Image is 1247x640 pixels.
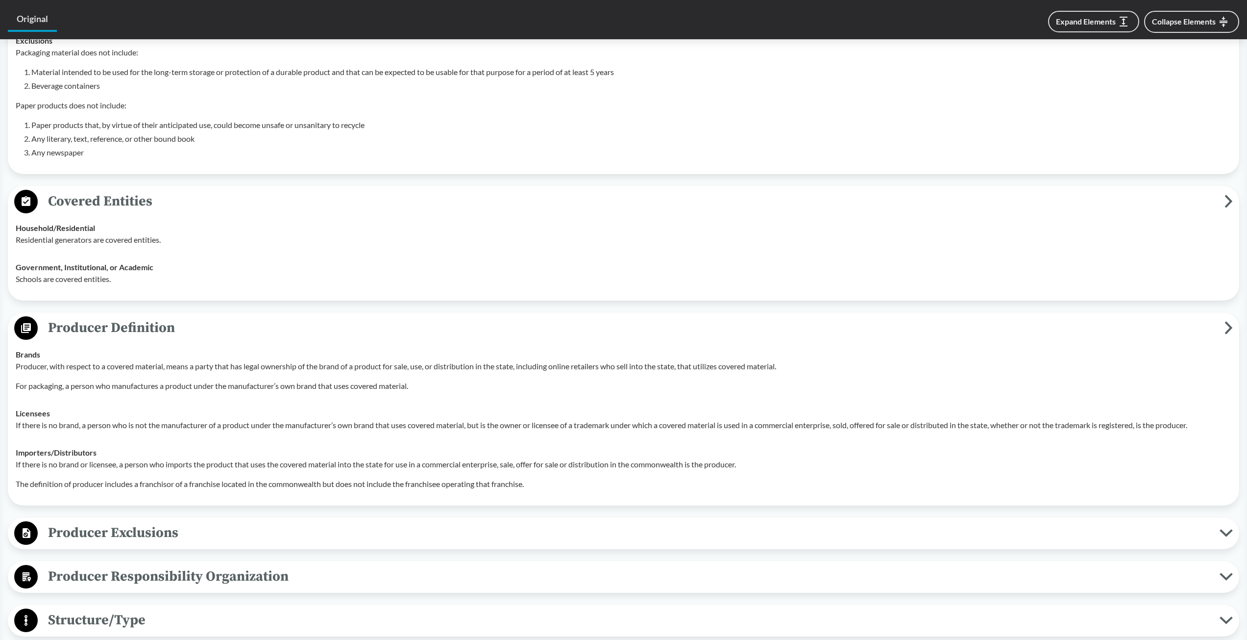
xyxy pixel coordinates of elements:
li: Any newspaper [31,147,1231,158]
li: Paper products that, by virtue of their anticipated use, could become unsafe or unsanitary to rec... [31,119,1231,131]
span: Producer Responsibility Organization [38,565,1220,588]
p: Packaging material does not include: [16,47,1231,58]
button: Producer Definition [11,316,1236,341]
button: Structure/Type [11,608,1236,633]
p: The definition of producer includes a franchisor of a franchise located in the commonwealth but d... [16,478,1231,490]
strong: Exclusions [16,36,52,45]
strong: Importers/​Distributors [16,448,97,457]
li: Material intended to be used for the long-term storage or protection of a durable product and tha... [31,66,1231,78]
span: Covered Entities [38,190,1224,212]
p: Paper products does not include: [16,100,1231,111]
span: Producer Exclusions [38,522,1220,544]
p: If there is no brand, a person who is not the manufacturer of a product under the manufacturer’s ... [16,419,1231,431]
strong: Licensees [16,409,50,418]
p: If there is no brand or licensee, a person who imports the product that uses the covered material... [16,459,1231,470]
span: Producer Definition [38,317,1224,339]
li: Any literary, text, reference, or other bound book [31,133,1231,145]
p: For packaging, a person who manufactures a product under the manufacturer’s own brand that uses c... [16,380,1231,392]
strong: Brands [16,350,40,359]
button: Expand Elements [1048,11,1139,32]
button: Producer Exclusions [11,521,1236,546]
a: Original [8,8,57,32]
strong: Government, Institutional, or Academic [16,262,153,272]
button: Producer Responsibility Organization [11,564,1236,589]
strong: Household/​Residential [16,223,95,232]
p: Producer, with respect to a covered material, means a party that has legal ownership of the brand... [16,360,1231,372]
p: Residential generators are covered entities. [16,234,1231,246]
li: Beverage containers [31,80,1231,92]
p: Schools are covered entities. [16,273,1231,285]
button: Covered Entities [11,189,1236,214]
span: Structure/Type [38,609,1220,631]
button: Collapse Elements [1144,11,1239,33]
